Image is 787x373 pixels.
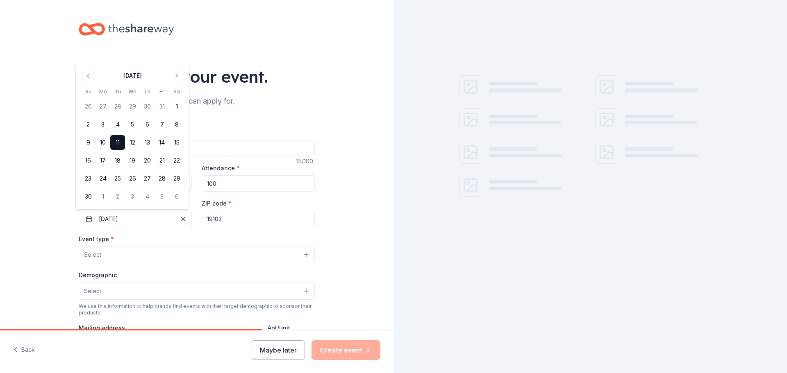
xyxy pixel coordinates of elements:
[79,140,315,156] input: Spring Fundraiser
[125,99,140,114] button: 29
[169,153,184,168] button: 22
[81,117,96,132] button: 2
[81,171,96,186] button: 23
[96,87,110,96] th: Monday
[140,189,155,204] button: 4
[140,87,155,96] th: Thursday
[79,283,315,300] button: Select
[96,135,110,150] button: 10
[123,71,142,81] div: [DATE]
[96,153,110,168] button: 17
[171,70,182,81] button: Go to next month
[125,189,140,204] button: 3
[140,117,155,132] button: 6
[81,135,96,150] button: 9
[202,164,240,172] label: Attendance
[110,135,125,150] button: 11
[202,175,315,192] input: 20
[13,341,35,359] button: Back
[110,99,125,114] button: 28
[81,153,96,168] button: 16
[169,171,184,186] button: 29
[296,156,315,166] div: 15 /100
[169,117,184,132] button: 8
[140,99,155,114] button: 30
[155,117,169,132] button: 7
[155,171,169,186] button: 28
[79,65,315,88] div: Tell us about your event.
[79,246,315,263] button: Select
[81,87,96,96] th: Sunday
[96,117,110,132] button: 3
[125,87,140,96] th: Wednesday
[79,271,117,279] label: Demographic
[84,286,101,296] span: Select
[96,171,110,186] button: 24
[79,235,114,243] label: Event type
[155,87,169,96] th: Friday
[140,153,155,168] button: 20
[125,171,140,186] button: 26
[110,87,125,96] th: Tuesday
[96,99,110,114] button: 27
[202,199,232,208] label: ZIP code
[125,135,140,150] button: 12
[84,250,101,260] span: Select
[110,171,125,186] button: 25
[125,117,140,132] button: 5
[110,117,125,132] button: 4
[155,99,169,114] button: 31
[155,189,169,204] button: 5
[169,135,184,150] button: 15
[125,153,140,168] button: 19
[252,340,305,360] button: Maybe later
[79,324,125,332] label: Mailing address
[169,87,184,96] th: Saturday
[268,324,290,332] label: Apt/unit
[79,95,315,108] div: We'll find in-kind donations you can apply for.
[81,99,96,114] button: 26
[169,99,184,114] button: 1
[110,153,125,168] button: 18
[140,171,155,186] button: 27
[155,153,169,168] button: 21
[140,135,155,150] button: 13
[169,189,184,204] button: 6
[110,189,125,204] button: 2
[79,211,192,227] button: [DATE]
[82,70,94,81] button: Go to previous month
[202,211,315,227] input: 12345 (U.S. only)
[96,189,110,204] button: 1
[79,303,315,316] div: We use this information to help brands find events with their target demographic to sponsor their...
[155,135,169,150] button: 14
[81,189,96,204] button: 30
